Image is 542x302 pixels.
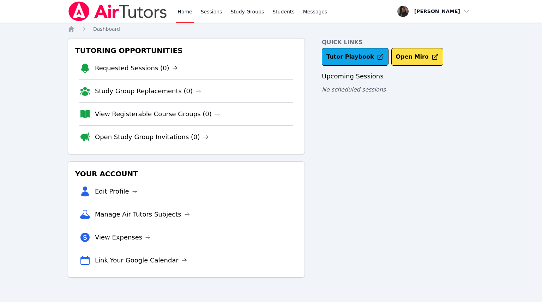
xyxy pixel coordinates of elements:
[93,25,120,32] a: Dashboard
[95,209,190,219] a: Manage Air Tutors Subjects
[95,109,220,119] a: View Registerable Course Groups (0)
[322,38,474,47] h4: Quick Links
[93,26,120,32] span: Dashboard
[391,48,443,66] button: Open Miro
[68,25,474,32] nav: Breadcrumb
[68,1,168,21] img: Air Tutors
[322,71,474,81] h3: Upcoming Sessions
[95,232,151,242] a: View Expenses
[74,44,299,57] h3: Tutoring Opportunities
[95,86,201,96] a: Study Group Replacements (0)
[95,132,209,142] a: Open Study Group Invitations (0)
[303,8,327,15] span: Messages
[95,186,138,196] a: Edit Profile
[322,86,386,93] span: No scheduled sessions
[95,63,178,73] a: Requested Sessions (0)
[95,255,187,265] a: Link Your Google Calendar
[322,48,389,66] a: Tutor Playbook
[74,167,299,180] h3: Your Account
